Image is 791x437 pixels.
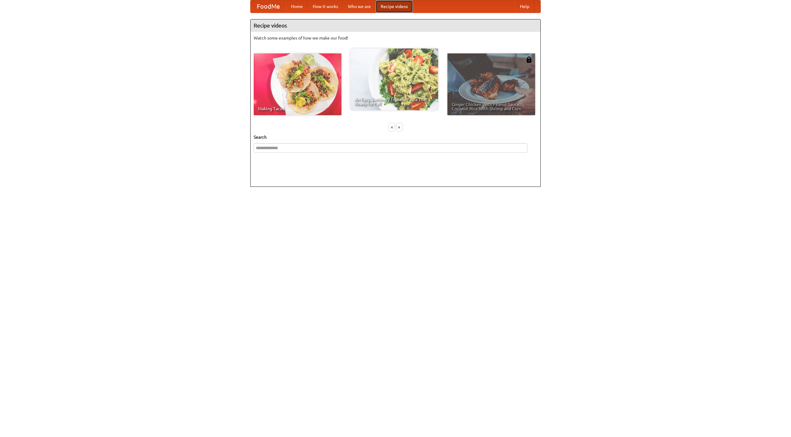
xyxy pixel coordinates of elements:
a: How it works [308,0,343,13]
a: Making Tacos [254,53,341,115]
span: An Easy, Summery Tomato Pasta That's Ready for Fall [355,97,434,106]
a: FoodMe [251,0,286,13]
a: Home [286,0,308,13]
h4: Recipe videos [251,19,540,32]
h5: Search [254,134,537,140]
p: Watch some examples of how we make our food! [254,35,537,41]
span: Making Tacos [258,107,337,111]
a: Who we are [343,0,376,13]
a: Help [515,0,534,13]
a: Recipe videos [376,0,413,13]
div: « [389,123,395,131]
a: An Easy, Summery Tomato Pasta That's Ready for Fall [350,48,438,110]
div: » [396,123,402,131]
img: 483408.png [526,57,532,63]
